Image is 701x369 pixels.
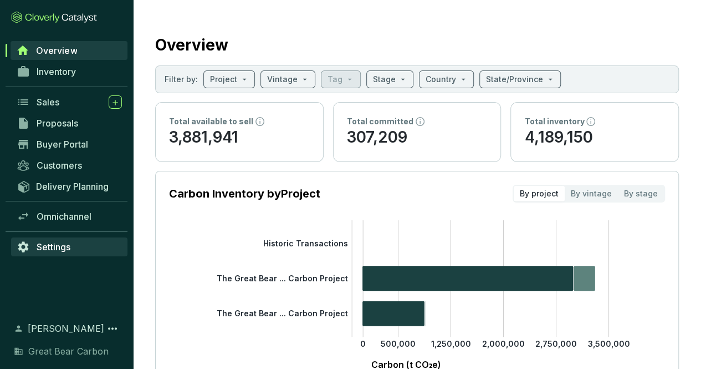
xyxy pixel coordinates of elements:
[36,181,109,192] span: Delivery Planning
[347,127,488,148] p: 307,209
[37,97,59,108] span: Sales
[37,139,88,150] span: Buyer Portal
[11,177,127,195] a: Delivery Planning
[28,322,104,335] span: [PERSON_NAME]
[155,33,228,57] h2: Overview
[217,309,348,318] tspan: The Great Bear ... Carbon Project
[11,207,127,226] a: Omnichannel
[37,118,78,129] span: Proposals
[11,156,127,175] a: Customers
[37,160,82,171] span: Customers
[11,93,127,112] a: Sales
[360,339,366,348] tspan: 0
[263,238,348,247] tspan: Historic Transactions
[36,45,77,56] span: Overview
[482,339,525,348] tspan: 2,000,000
[11,135,127,154] a: Buyer Portal
[431,339,470,348] tspan: 1,250,000
[514,186,565,201] div: By project
[28,345,109,358] span: Great Bear Carbon
[513,185,665,203] div: segmented control
[618,186,664,201] div: By stage
[11,41,127,60] a: Overview
[169,116,253,127] p: Total available to sell
[169,127,310,148] p: 3,881,941
[37,66,76,77] span: Inventory
[524,116,584,127] p: Total inventory
[565,186,618,201] div: By vintage
[328,74,342,85] p: Tag
[165,74,198,85] p: Filter by:
[347,116,413,127] p: Total committed
[381,339,416,348] tspan: 500,000
[11,114,127,133] a: Proposals
[524,127,665,148] p: 4,189,150
[11,237,127,256] a: Settings
[587,339,630,348] tspan: 3,500,000
[217,274,348,283] tspan: The Great Bear ... Carbon Project
[11,62,127,81] a: Inventory
[169,186,320,201] p: Carbon Inventory by Project
[37,241,70,252] span: Settings
[37,211,91,222] span: Omnichannel
[535,339,577,348] tspan: 2,750,000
